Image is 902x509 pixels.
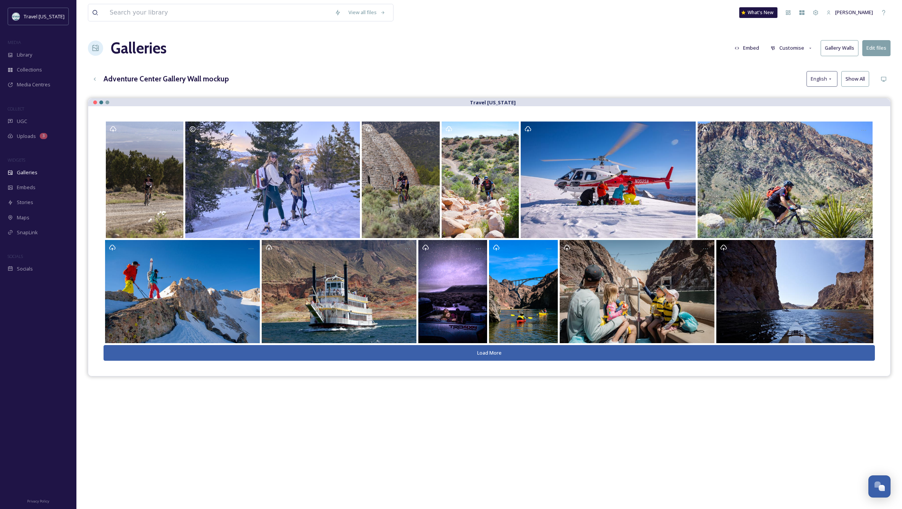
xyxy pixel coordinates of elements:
[17,229,38,236] span: SnapLink
[488,239,559,344] a: Neon to Nature Road Trip
[17,184,36,191] span: Embeds
[821,40,858,56] button: Gallery Walls
[835,9,873,16] span: [PERSON_NAME]
[27,499,49,504] span: Privacy Policy
[111,37,167,60] a: Galleries
[185,121,361,239] a: Snow Shoe
[8,106,24,112] span: COLLECT
[104,73,229,84] h3: Adventure Center Gallery Wall mockup
[17,51,32,58] span: Library
[17,214,29,221] span: Maps
[862,40,891,56] button: Edit files
[868,475,891,498] button: Open Chat
[767,41,817,55] button: Customise
[823,5,877,20] a: [PERSON_NAME]
[104,345,875,361] button: Load More
[27,496,49,505] a: Privacy Policy
[8,39,21,45] span: MEDIA
[17,169,37,176] span: Galleries
[8,157,25,163] span: WIDGETS
[731,41,763,55] button: Embed
[40,133,47,139] div: 3
[17,81,50,88] span: Media Centres
[12,13,20,20] img: download.jpeg
[8,253,23,259] span: SOCIALS
[559,239,716,344] a: Neon to Nature Road Trip
[17,133,36,140] span: Uploads
[841,71,869,87] button: Show All
[17,66,42,73] span: Collections
[811,75,827,83] span: English
[17,199,33,206] span: Stories
[345,5,389,20] a: View all files
[106,4,331,21] input: Search your library
[17,118,27,125] span: UGC
[470,99,516,106] strong: Travel [US_STATE]
[24,13,65,20] span: Travel [US_STATE]
[739,7,777,18] a: What's New
[17,265,33,272] span: Socials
